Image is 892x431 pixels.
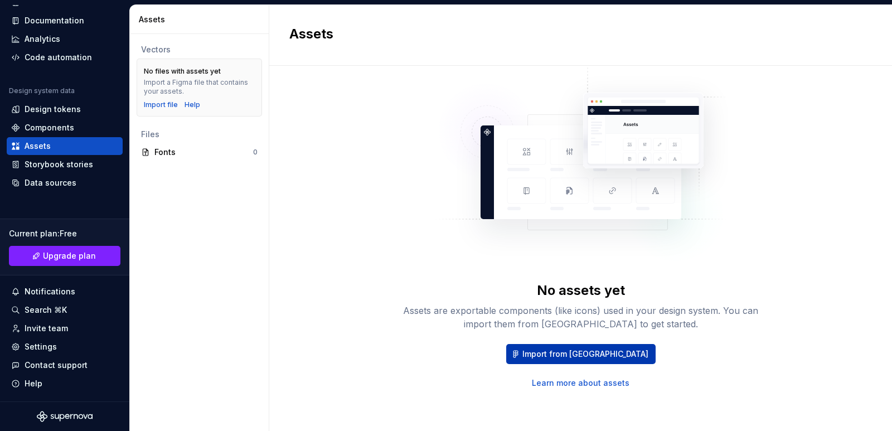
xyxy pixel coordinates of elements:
svg: Supernova Logo [37,411,93,422]
div: Invite team [25,323,68,334]
div: Fonts [154,147,253,158]
div: Assets are exportable components (like icons) used in your design system. You can import them fro... [403,304,759,331]
div: No assets yet [537,282,625,299]
div: Assets [139,14,264,25]
div: Code automation [25,52,92,63]
button: Help [7,375,123,393]
h2: Assets [289,25,859,43]
div: Analytics [25,33,60,45]
a: Invite team [7,319,123,337]
button: Contact support [7,356,123,374]
a: Assets [7,137,123,155]
div: Files [141,129,258,140]
a: Settings [7,338,123,356]
div: Data sources [25,177,76,188]
a: Data sources [7,174,123,192]
div: Documentation [25,15,84,26]
div: Settings [25,341,57,352]
span: Import from [GEOGRAPHIC_DATA] [522,348,648,360]
div: Storybook stories [25,159,93,170]
a: Documentation [7,12,123,30]
div: Components [25,122,74,133]
div: Notifications [25,286,75,297]
div: Current plan : Free [9,228,120,239]
div: Design tokens [25,104,81,115]
button: Import file [144,100,178,109]
div: Assets [25,141,51,152]
div: Design system data [9,86,75,95]
div: Import a Figma file that contains your assets. [144,78,255,96]
button: Import from [GEOGRAPHIC_DATA] [506,344,656,364]
a: Fonts0 [137,143,262,161]
div: No files with assets yet [144,67,221,76]
a: Storybook stories [7,156,123,173]
span: Upgrade plan [43,250,96,261]
div: 0 [253,148,258,157]
a: Design tokens [7,100,123,118]
div: Contact support [25,360,88,371]
a: Learn more about assets [532,377,629,389]
div: Vectors [141,44,258,55]
div: Help [25,378,42,389]
a: Code automation [7,49,123,66]
button: Notifications [7,283,123,301]
button: Upgrade plan [9,246,120,266]
div: Search ⌘K [25,304,67,316]
a: Help [185,100,200,109]
button: Search ⌘K [7,301,123,319]
a: Components [7,119,123,137]
a: Analytics [7,30,123,48]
